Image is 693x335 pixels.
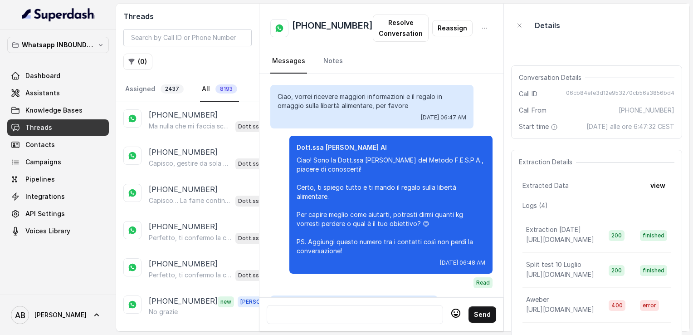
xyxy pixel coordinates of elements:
[535,20,560,31] p: Details
[7,137,109,153] a: Contacts
[373,15,429,42] button: Resolve Conversation
[322,49,345,74] a: Notes
[297,156,485,256] p: Ciao! Sono la Dott.ssa [PERSON_NAME] del Metodo F.E.S.P.A., piacere di conoscerti! Certo, ti spie...
[297,143,485,152] p: Dott.ssa [PERSON_NAME] AI
[22,39,94,50] p: Whatsapp INBOUND Workspace
[7,68,109,84] a: Dashboard
[123,11,252,22] h2: Threads
[526,225,581,234] p: Extraction [DATE]
[645,177,671,194] button: view
[149,271,232,280] p: Perfetto, ti confermo la chiamata per [DATE] mattina, [DATE], alle 8:40! Un nostro segretario ti ...
[526,295,549,304] p: Aweber
[25,158,61,167] span: Campaigns
[25,71,60,80] span: Dashboard
[238,296,288,307] span: [PERSON_NAME]
[149,109,218,120] p: [PHONE_NUMBER]
[149,184,218,195] p: [PHONE_NUMBER]
[7,206,109,222] a: API Settings
[238,122,274,131] p: Dott.ssa [PERSON_NAME] AI
[7,154,109,170] a: Campaigns
[149,122,232,131] p: Ma nulla che mi faccia scattare la molla
[25,140,55,149] span: Contacts
[25,209,65,218] span: API Settings
[123,54,152,70] button: (0)
[522,201,671,210] p: Logs ( 4 )
[473,277,493,288] span: Read
[586,122,674,131] span: [DATE] alle ore 6:47:32 CEST
[609,300,625,311] span: 400
[25,175,55,184] span: Pipelines
[149,296,218,307] p: [PHONE_NUMBER]
[7,119,109,136] a: Threads
[22,7,95,22] img: light.svg
[270,49,493,74] nav: Tabs
[278,92,466,110] p: Ciao, vorrei ricevere maggiori informazioni e il regalo in omaggio sulla libertà alimentare, per ...
[149,147,218,158] p: [PHONE_NUMBER]
[526,260,581,269] p: Split test 10 Luglio
[7,188,109,205] a: Integrations
[522,181,569,190] span: Extracted Data
[292,19,373,37] h2: [PHONE_NUMBER]
[519,158,576,167] span: Extraction Details
[238,271,274,280] p: Dott.ssa [PERSON_NAME] AI
[149,233,232,242] p: Perfetto, ti confermo la chiamata per il [DATE] 14:20! Ti ricordo che è una consulenza gratuita e...
[34,310,87,320] span: [PERSON_NAME]
[161,84,184,94] span: 2437
[7,102,109,118] a: Knowledge Bases
[25,192,65,201] span: Integrations
[519,89,537,99] span: Call ID
[526,305,594,313] span: [URL][DOMAIN_NAME]
[123,29,252,46] input: Search by Call ID or Phone Number
[421,114,466,121] span: [DATE] 06:47 AM
[149,196,232,205] p: Capisco… La fame continua rende difficile seguire le diete restrittive. Guarda, proprio per quest...
[25,106,83,115] span: Knowledge Bases
[609,230,625,241] span: 200
[526,271,594,278] span: [URL][DOMAIN_NAME]
[25,123,52,132] span: Threads
[566,89,674,99] span: 06cb84efe3d12e953270cb56a3856bd4
[526,236,594,243] span: [URL][DOMAIN_NAME]
[440,259,485,266] span: [DATE] 06:48 AM
[149,159,232,168] p: Capisco, gestire da sola può essere davvero complicato. Guarda, molte donne si trovano così, ma c...
[200,77,239,102] a: All8193
[640,300,659,311] span: error
[15,310,25,320] text: AB
[25,227,70,236] span: Voices Library
[609,265,625,276] span: 200
[238,234,274,243] p: Dott.ssa [PERSON_NAME] AI
[149,307,178,316] p: No grazie
[619,106,674,115] span: [PHONE_NUMBER]
[519,73,585,82] span: Conversation Details
[640,265,667,276] span: finished
[432,20,473,36] button: Reassign
[25,89,60,98] span: Assistants
[270,49,307,74] a: Messages
[7,302,109,328] a: [PERSON_NAME]
[7,171,109,187] a: Pipelines
[123,77,185,102] a: Assigned2437
[149,221,218,232] p: [PHONE_NUMBER]
[215,84,237,94] span: 8193
[218,296,234,307] span: new
[519,122,560,131] span: Start time
[7,223,109,239] a: Voices Library
[7,85,109,101] a: Assistants
[469,306,496,323] button: Send
[640,230,667,241] span: finished
[519,106,547,115] span: Call From
[149,258,218,269] p: [PHONE_NUMBER]
[7,37,109,53] button: Whatsapp INBOUND Workspace
[123,77,252,102] nav: Tabs
[238,159,274,168] p: Dott.ssa [PERSON_NAME] AI
[238,197,274,206] p: Dott.ssa [PERSON_NAME] AI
